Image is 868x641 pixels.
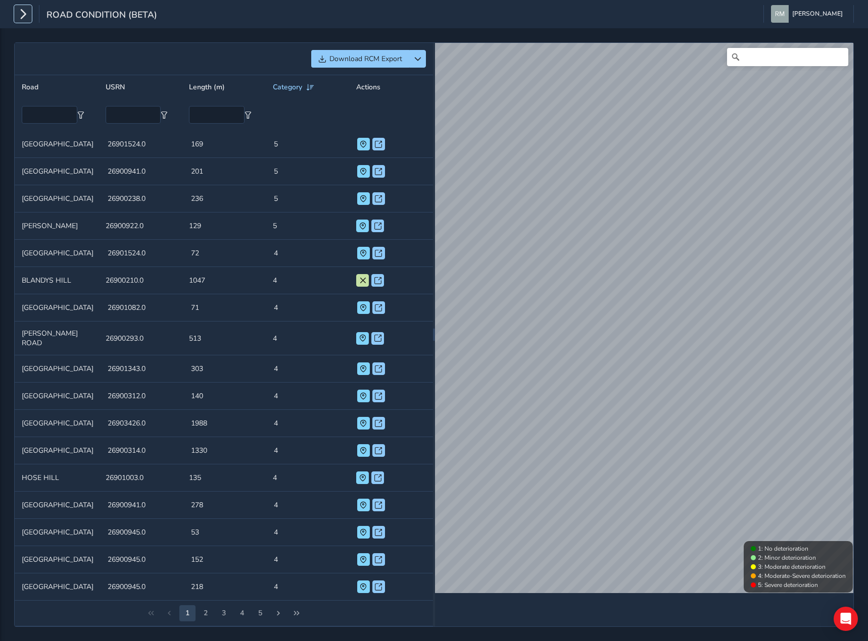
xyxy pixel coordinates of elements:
img: diamond-layout [771,5,789,23]
td: 26900941.0 [101,492,184,519]
button: Page 5 [234,605,250,621]
td: 4 [267,383,350,410]
td: 4 [267,519,350,546]
td: 26900945.0 [101,519,184,546]
td: 26900312.0 [101,383,184,410]
td: 26901524.0 [101,240,184,267]
td: 1330 [184,437,267,464]
span: USRN [106,82,125,92]
td: 5 [267,185,350,212]
td: 26900314.0 [101,437,184,464]
td: 26900945.0 [101,546,184,573]
td: 513 [182,322,266,355]
td: [GEOGRAPHIC_DATA] [15,131,101,158]
td: [GEOGRAPHIC_DATA] [15,492,101,519]
td: 4 [266,464,350,492]
td: 26900210.0 [99,267,182,294]
td: 53 [184,519,267,546]
div: Open Intercom Messenger [834,607,858,631]
td: 278 [184,492,267,519]
td: BLANDYS HILL [15,267,99,294]
td: 26901524.0 [101,131,184,158]
td: 5 [266,212,350,240]
td: 140 [184,383,267,410]
button: Next Page [270,605,286,621]
span: [PERSON_NAME] [792,5,843,23]
td: 1988 [184,410,267,437]
span: Road Condition (Beta) [46,9,157,23]
td: [GEOGRAPHIC_DATA] [15,573,101,601]
td: 4 [267,492,350,519]
td: 26901343.0 [101,355,184,383]
td: [GEOGRAPHIC_DATA] [15,158,101,185]
td: [GEOGRAPHIC_DATA] [15,294,101,322]
td: 26900941.0 [101,158,184,185]
td: 4 [266,267,350,294]
td: [GEOGRAPHIC_DATA] [15,383,101,410]
td: [GEOGRAPHIC_DATA] [15,437,101,464]
td: 72 [184,240,267,267]
td: 5 [267,158,350,185]
button: Page 4 [216,605,232,621]
td: [GEOGRAPHIC_DATA] [15,410,101,437]
td: 4 [267,240,350,267]
span: Download RCM Export [329,54,402,64]
button: Filter [77,112,84,119]
td: 26900293.0 [99,322,182,355]
button: Page 3 [198,605,214,621]
button: Last Page [288,605,305,621]
td: [GEOGRAPHIC_DATA] [15,355,101,383]
td: 201 [184,158,267,185]
input: Search [727,48,848,66]
td: 303 [184,355,267,383]
td: 26900922.0 [99,212,182,240]
td: 71 [184,294,267,322]
td: [GEOGRAPHIC_DATA] [15,185,101,212]
button: Filter [245,112,252,119]
td: 26900238.0 [101,185,184,212]
button: Filter [161,112,168,119]
button: Page 6 [252,605,268,621]
td: 4 [267,294,350,322]
td: 169 [184,131,267,158]
td: 4 [266,322,350,355]
button: Page 2 [179,605,196,621]
td: 4 [267,573,350,601]
td: 26900945.0 [101,573,184,601]
td: [PERSON_NAME] [15,212,99,240]
span: Road [22,82,38,92]
span: Length (m) [189,82,225,92]
td: 152 [184,546,267,573]
span: 5: Severe deterioration [758,581,818,589]
td: 26903426.0 [101,410,184,437]
td: 26901082.0 [101,294,184,322]
span: 2: Minor deterioration [758,554,816,562]
td: HOSE HILL [15,464,99,492]
td: 26901003.0 [99,464,182,492]
button: [PERSON_NAME] [771,5,846,23]
td: 129 [182,212,266,240]
td: 218 [184,573,267,601]
td: 1047 [182,267,266,294]
td: 4 [267,437,350,464]
span: Category [273,82,302,92]
td: 4 [267,355,350,383]
span: Actions [356,82,380,92]
span: 1: No deterioration [758,545,808,553]
canvas: Map [435,43,853,593]
td: 5 [267,131,350,158]
td: [GEOGRAPHIC_DATA] [15,240,101,267]
td: [GEOGRAPHIC_DATA] [15,546,101,573]
button: Download RCM Export [311,50,409,68]
td: [PERSON_NAME] ROAD [15,322,99,355]
td: 135 [182,464,266,492]
span: 4: Moderate-Severe deterioration [758,572,846,580]
span: 3: Moderate deterioration [758,563,826,571]
td: 4 [267,546,350,573]
td: [GEOGRAPHIC_DATA] [15,519,101,546]
td: 236 [184,185,267,212]
td: 4 [267,410,350,437]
